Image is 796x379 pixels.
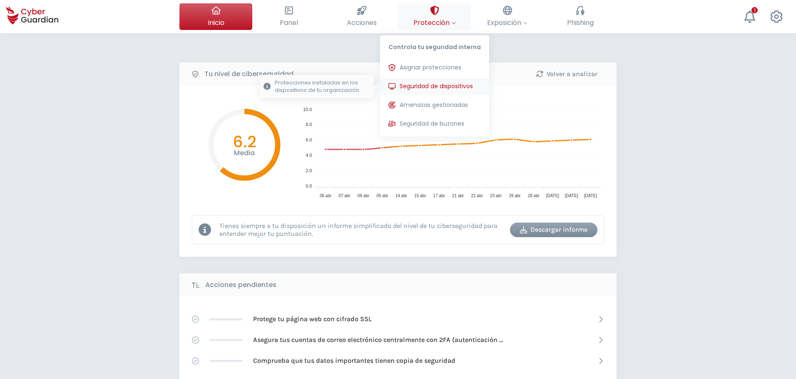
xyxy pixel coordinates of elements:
p: Protege tu página web con cifrado SSL [253,315,372,324]
span: Amenazas gestionadas [400,101,468,109]
tspan: 17 abr [433,193,445,198]
button: Phishing [544,3,617,30]
tspan: 08 abr [358,193,370,198]
tspan: 23 abr [490,193,502,198]
div: 1 [751,7,758,13]
div: Descargar informe [516,225,591,235]
button: Exposición [471,3,544,30]
button: Inicio [179,3,252,30]
span: Acciones [347,17,377,28]
tspan: 2.0 [306,168,312,173]
tspan: 6.0 [306,137,312,142]
button: Panel [252,3,325,30]
p: Controla tu seguridad interna [380,35,489,55]
p: Comprueba que tus datos importantes tienen copia de seguridad [253,356,455,365]
span: Seguridad de buzones [400,119,464,128]
p: Protecciones instaladas en los dispositivos de tu organización. [275,79,370,94]
span: Phishing [567,17,594,28]
tspan: [DATE] [584,193,597,198]
button: Acciones [325,3,398,30]
span: Exposición [487,17,527,28]
tspan: 0.0 [306,183,312,188]
tspan: 14 abr [396,193,408,198]
span: Asignar protecciones [400,63,461,72]
button: Seguridad de dispositivosProtecciones instaladas en los dispositivos de tu organización. [380,78,489,95]
tspan: [DATE] [565,193,578,198]
tspan: 26 abr [509,193,521,198]
span: Seguridad de dispositivos [400,82,473,91]
span: Inicio [208,17,224,28]
div: Volver a analizar [529,69,604,79]
button: Asignar protecciones [380,59,489,76]
tspan: 06 abr [320,193,332,198]
tspan: 22 abr [471,193,483,198]
p: Asegura tus cuentas de correo electrónico centralmente con 2FA (autenticación [PERSON_NAME] factor) [253,335,503,344]
tspan: 10.0 [303,107,312,112]
tspan: 15 abr [414,193,426,198]
b: Acciones pendientes [205,280,276,290]
button: Seguridad de buzones [380,116,489,132]
span: Panel [280,17,298,28]
tspan: 07 abr [338,193,351,198]
button: Amenazas gestionadas [380,97,489,114]
button: Volver a analizar [523,67,610,81]
span: Protección [413,17,456,28]
button: ProtecciónControla tu seguridad internaAsignar proteccionesSeguridad de dispositivosProtecciones ... [398,3,471,30]
p: Tienes siempre a tu disposición un informe simplificado del nivel de tu ciberseguridad para enten... [219,222,504,238]
tspan: 21 abr [452,193,464,198]
button: Descargar informe [510,223,597,237]
b: Tu nivel de ciberseguridad [204,69,294,79]
tspan: [DATE] [546,193,560,198]
tspan: 8.0 [306,122,312,127]
tspan: 28 abr [528,193,540,198]
tspan: 09 abr [376,193,388,198]
tspan: 4.0 [306,153,312,158]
